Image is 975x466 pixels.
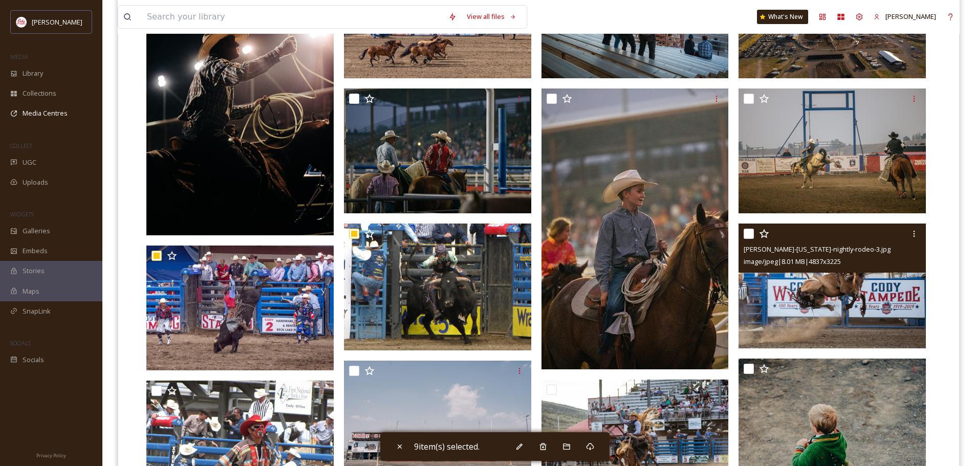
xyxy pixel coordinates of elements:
[23,69,43,78] span: Library
[344,224,531,350] img: STAMPEDE CELEBRATION 2010 206.jpg
[10,210,34,218] span: WIDGETS
[23,355,44,365] span: Socials
[10,53,28,60] span: MEDIA
[23,108,68,118] span: Media Centres
[462,7,522,27] a: View all files
[739,88,926,213] img: Summer_2021_Rodeo_0003_Madden_AndyAustin.jpg
[32,17,82,27] span: [PERSON_NAME]
[414,440,480,453] span: 9 item(s) selected.
[23,286,39,296] span: Maps
[10,142,32,149] span: COLLECT
[739,224,926,348] img: emily-sierra-cody-wyoming-nightly-rodeo-3.jpg
[885,12,936,21] span: [PERSON_NAME]
[146,246,334,370] img: Bullriding at the Cody Stampede Rodeo.jpg
[23,88,56,98] span: Collections
[142,6,443,28] input: Search your library
[344,88,531,213] img: Summer_2021_Rodeo_0018_Madden_AndyAustin.jpg
[869,7,941,27] a: [PERSON_NAME]
[23,266,45,276] span: Stories
[757,10,808,24] a: What's New
[744,245,891,254] span: [PERSON_NAME]-[US_STATE]-nightly-rodeo-3.jpg
[541,88,729,369] img: Summer_2021_Rodeo_0017_Madden_AndyAustin.jpg
[23,158,36,167] span: UGC
[36,449,66,461] a: Privacy Policy
[23,226,50,236] span: Galleries
[16,17,27,27] img: images%20(1).png
[23,177,48,187] span: Uploads
[744,257,841,266] span: image/jpeg | 8.01 MB | 4837 x 3225
[36,452,66,459] span: Privacy Policy
[23,246,48,256] span: Embeds
[10,339,31,347] span: SOCIALS
[23,306,51,316] span: SnapLink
